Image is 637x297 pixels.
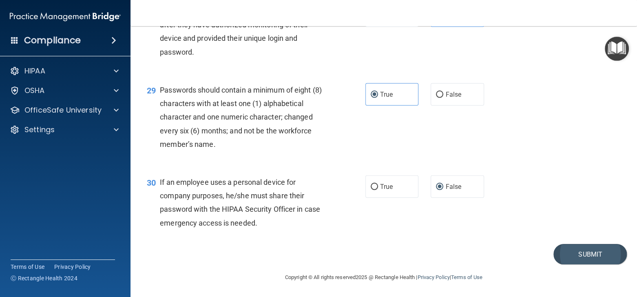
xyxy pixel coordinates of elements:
[417,274,449,280] a: Privacy Policy
[10,66,119,76] a: HIPAA
[371,184,378,190] input: True
[147,86,156,95] span: 29
[24,105,102,115] p: OfficeSafe University
[54,263,91,271] a: Privacy Policy
[436,92,443,98] input: False
[380,91,393,98] span: True
[160,178,320,227] span: If an employee uses a personal device for company purposes, he/she must share their password with...
[445,91,461,98] span: False
[11,274,77,282] span: Ⓒ Rectangle Health 2024
[436,184,443,190] input: False
[10,9,121,25] img: PMB logo
[24,86,45,95] p: OSHA
[24,35,81,46] h4: Compliance
[451,274,482,280] a: Terms of Use
[553,244,627,265] button: Submit
[380,183,393,191] span: True
[10,86,119,95] a: OSHA
[596,246,627,277] iframe: Drift Widget Chat Controller
[235,264,533,290] div: Copyright © All rights reserved 2025 @ Rectangle Health | |
[11,263,44,271] a: Terms of Use
[605,37,629,61] button: Open Resource Center
[445,183,461,191] span: False
[10,125,119,135] a: Settings
[10,105,119,115] a: OfficeSafe University
[371,92,378,98] input: True
[160,7,311,56] span: Employee workstations can be monitored only after they have authorized monitoring of their device...
[24,125,55,135] p: Settings
[24,66,45,76] p: HIPAA
[147,178,156,188] span: 30
[160,86,322,148] span: Passwords should contain a minimum of eight (8) characters with at least one (1) alphabetical cha...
